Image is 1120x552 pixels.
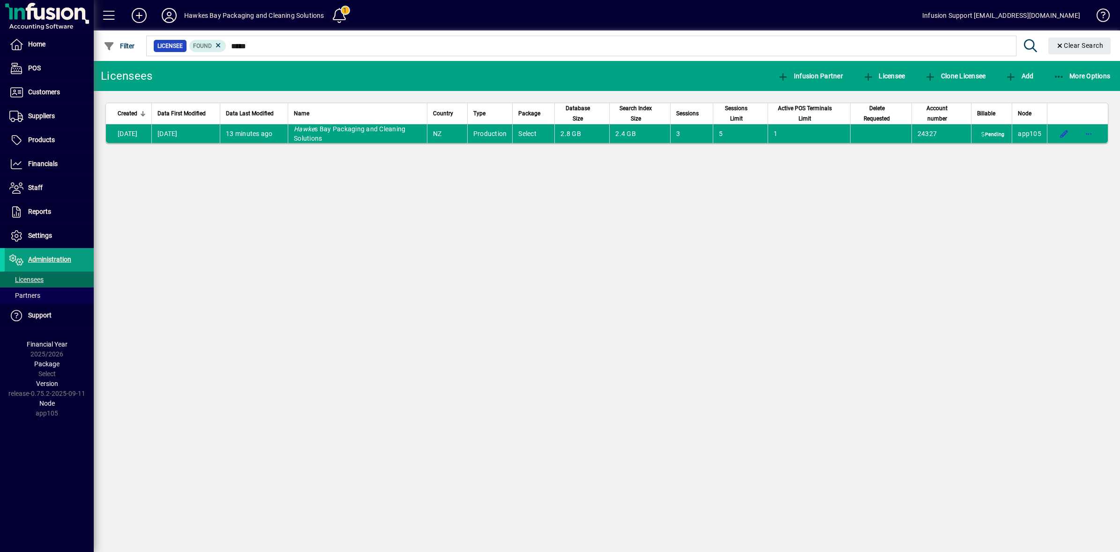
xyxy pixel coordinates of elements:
[5,272,94,287] a: Licensees
[925,72,986,80] span: Clone Licensee
[676,108,699,119] span: Sessions
[5,200,94,224] a: Reports
[676,108,707,119] div: Sessions
[554,124,609,143] td: 2.8 GB
[5,304,94,327] a: Support
[5,224,94,248] a: Settings
[713,124,768,143] td: 5
[856,103,897,124] span: Delete Requested
[5,33,94,56] a: Home
[106,124,151,143] td: [DATE]
[433,108,462,119] div: Country
[1081,126,1096,141] button: More options
[774,103,836,124] span: Active POS Terminals Limit
[1056,42,1104,49] span: Clear Search
[979,131,1006,138] span: Pending
[1051,68,1113,84] button: More Options
[118,108,137,119] span: Created
[101,38,137,54] button: Filter
[427,124,467,143] td: NZ
[473,108,485,119] span: Type
[9,292,40,299] span: Partners
[433,108,453,119] span: Country
[294,108,421,119] div: Name
[560,103,595,124] span: Database Size
[157,108,206,119] span: Data First Modified
[157,108,214,119] div: Data First Modified
[124,7,154,24] button: Add
[28,88,60,96] span: Customers
[9,276,44,283] span: Licensees
[1018,130,1041,137] span: app105.prod.infusionbusinesssoftware.com
[774,103,844,124] div: Active POS Terminals Limit
[768,124,850,143] td: 1
[294,125,405,142] span: s Bay Packaging and Cleaning Solutions
[5,287,94,303] a: Partners
[28,232,52,239] span: Settings
[28,208,51,215] span: Reports
[220,124,288,143] td: 13 minutes ago
[27,340,67,348] span: Financial Year
[1048,38,1111,54] button: Clear
[5,176,94,200] a: Staff
[777,72,843,80] span: Infusion Partner
[863,72,905,80] span: Licensee
[154,7,184,24] button: Profile
[911,124,971,143] td: 24327
[719,103,754,124] span: Sessions Limit
[28,64,41,72] span: POS
[977,108,1006,119] div: Billable
[518,108,549,119] div: Package
[473,108,507,119] div: Type
[28,311,52,319] span: Support
[609,124,670,143] td: 2.4 GB
[1053,72,1111,80] span: More Options
[615,103,656,124] span: Search Index Size
[775,68,845,84] button: Infusion Partner
[1057,126,1072,141] button: Edit
[157,41,183,51] span: Licensee
[36,380,58,387] span: Version
[918,103,957,124] span: Account number
[518,108,540,119] span: Package
[918,103,965,124] div: Account number
[1003,68,1036,84] button: Add
[922,8,1080,23] div: Infusion Support [EMAIL_ADDRESS][DOMAIN_NAME]
[28,136,55,144] span: Products
[5,57,94,80] a: POS
[28,40,45,48] span: Home
[34,360,60,368] span: Package
[118,108,146,119] div: Created
[294,125,314,133] em: Hawke
[5,129,94,152] a: Products
[560,103,604,124] div: Database Size
[977,108,995,119] span: Billable
[670,124,713,143] td: 3
[856,103,905,124] div: Delete Requested
[512,124,554,143] td: Select
[719,103,762,124] div: Sessions Limit
[28,112,55,120] span: Suppliers
[104,42,135,50] span: Filter
[1018,108,1031,119] span: Node
[193,43,212,49] span: Found
[1090,2,1108,32] a: Knowledge Base
[294,108,309,119] span: Name
[39,400,55,407] span: Node
[615,103,665,124] div: Search Index Size
[184,8,324,23] div: Hawkes Bay Packaging and Cleaning Solutions
[467,124,513,143] td: Production
[5,152,94,176] a: Financials
[1018,108,1041,119] div: Node
[189,40,226,52] mat-chip: Found Status: Found
[101,68,152,83] div: Licensees
[1005,72,1033,80] span: Add
[5,105,94,128] a: Suppliers
[28,184,43,191] span: Staff
[28,160,58,167] span: Financials
[226,108,282,119] div: Data Last Modified
[922,68,988,84] button: Clone Licensee
[860,68,908,84] button: Licensee
[226,108,274,119] span: Data Last Modified
[28,256,71,263] span: Administration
